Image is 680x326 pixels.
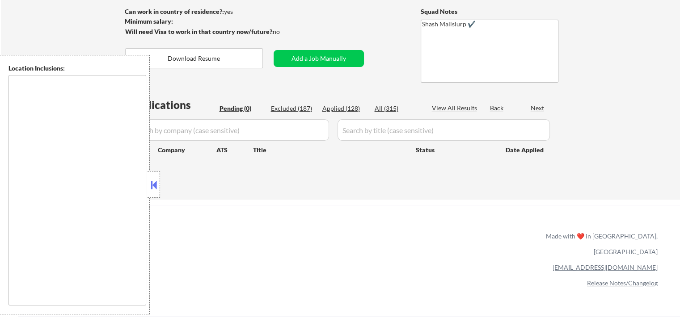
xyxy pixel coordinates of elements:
[416,142,493,158] div: Status
[125,17,173,25] strong: Minimum salary:
[553,263,658,271] a: [EMAIL_ADDRESS][DOMAIN_NAME]
[375,104,419,113] div: All (315)
[18,241,359,250] a: Refer & earn free applications 👯‍♀️
[587,279,658,287] a: Release Notes/Changelog
[542,228,658,259] div: Made with ❤️ in [GEOGRAPHIC_DATA], [GEOGRAPHIC_DATA]
[128,100,216,110] div: Applications
[432,104,480,113] div: View All Results
[125,7,271,16] div: yes
[421,7,558,16] div: Squad Notes
[220,104,264,113] div: Pending (0)
[531,104,545,113] div: Next
[338,119,550,141] input: Search by title (case sensitive)
[271,104,316,113] div: Excluded (187)
[125,8,224,15] strong: Can work in country of residence?:
[274,50,364,67] button: Add a Job Manually
[322,104,367,113] div: Applied (128)
[158,146,216,155] div: Company
[253,146,407,155] div: Title
[506,146,545,155] div: Date Applied
[490,104,504,113] div: Back
[125,48,263,68] button: Download Resume
[125,28,274,35] strong: Will need Visa to work in that country now/future?:
[128,119,329,141] input: Search by company (case sensitive)
[216,146,253,155] div: ATS
[273,27,298,36] div: no
[8,64,146,73] div: Location Inclusions:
